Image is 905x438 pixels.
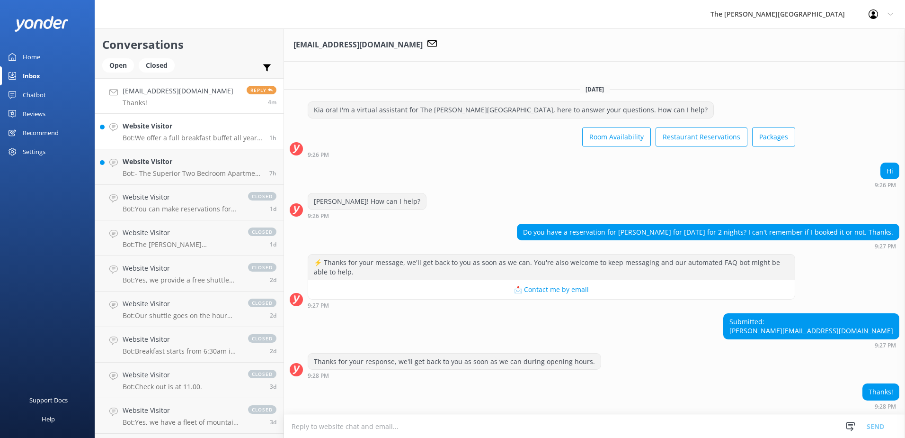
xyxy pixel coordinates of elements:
button: Packages [752,128,795,146]
a: Website VisitorBot:The [PERSON_NAME][GEOGRAPHIC_DATA] offers a variety of holiday packages tailor... [95,220,284,256]
span: Sep 08 2025 07:45pm (UTC +12:00) Pacific/Auckland [269,134,276,142]
div: Sep 08 2025 09:27pm (UTC +12:00) Pacific/Auckland [723,342,899,348]
span: Sep 08 2025 02:12pm (UTC +12:00) Pacific/Auckland [269,169,276,177]
a: Website VisitorBot:Yes, we have a fleet of mountain bikes available for rent, perfect for explori... [95,398,284,434]
h4: Website Visitor [123,156,262,167]
span: Sep 07 2025 11:32am (UTC +12:00) Pacific/Auckland [270,205,276,213]
div: Recommend [23,123,59,142]
strong: 9:27 PM [875,343,896,348]
div: Sep 08 2025 09:26pm (UTC +12:00) Pacific/Auckland [308,151,795,158]
div: Sep 08 2025 09:28pm (UTC +12:00) Pacific/Auckland [308,372,601,379]
a: Website VisitorBot:You can make reservations for the True South Dining Room online at [URL][DOMAI... [95,185,284,220]
p: Bot: You can make reservations for the True South Dining Room online at [URL][DOMAIN_NAME]. For l... [123,205,239,213]
div: Sep 08 2025 09:28pm (UTC +12:00) Pacific/Auckland [862,403,899,410]
div: Chatbot [23,85,46,104]
div: Hi [881,163,899,179]
span: Sep 06 2025 09:40pm (UTC +12:00) Pacific/Auckland [270,240,276,248]
div: Help [42,410,55,429]
h4: Website Visitor [123,299,239,309]
button: Room Availability [582,128,651,146]
div: Submitted: [PERSON_NAME] [724,314,899,339]
p: Bot: Our shuttle goes on the hour from 8:00am, returning at 15 minutes past the hour until 10:15p... [123,311,239,320]
h4: Website Visitor [123,334,239,345]
p: Bot: Yes, we provide a free shuttle service to town. It departs on the hour from 8:00am and retur... [123,276,239,284]
strong: 9:26 PM [308,152,329,158]
strong: 9:28 PM [875,404,896,410]
h4: Website Visitor [123,228,239,238]
p: Bot: Yes, we have a fleet of mountain bikes available for rent, perfect for exploring [GEOGRAPHIC... [123,418,239,427]
a: Website VisitorBot:We offer a full breakfast buffet all year round, except in May and June when w... [95,114,284,149]
a: Website VisitorBot:Check out is at 11.00.closed3d [95,363,284,398]
span: Reply [247,86,276,94]
a: [EMAIL_ADDRESS][DOMAIN_NAME]Thanks!Reply4m [95,78,284,114]
p: Bot: The [PERSON_NAME][GEOGRAPHIC_DATA] offers a variety of holiday packages tailored to differen... [123,240,239,249]
div: Thanks! [863,384,899,400]
span: closed [248,370,276,378]
div: Sep 08 2025 09:27pm (UTC +12:00) Pacific/Auckland [308,302,795,309]
h4: Website Visitor [123,263,239,274]
span: Sep 05 2025 10:38pm (UTC +12:00) Pacific/Auckland [270,347,276,355]
div: Sep 08 2025 09:26pm (UTC +12:00) Pacific/Auckland [308,212,426,219]
a: Website VisitorBot:Yes, we provide a free shuttle service to town. It departs on the hour from 8:... [95,256,284,292]
a: Website VisitorBot:- The Superior Two Bedroom Apartment has 2 bathrooms with walk-in showers. - T... [95,149,284,185]
button: Restaurant Reservations [656,128,747,146]
p: Thanks! [123,99,233,107]
div: Reviews [23,104,45,123]
div: Kia ora! I'm a virtual assistant for The [PERSON_NAME][GEOGRAPHIC_DATA], here to answer your ques... [308,102,713,118]
button: 📩 Contact me by email [308,280,795,299]
a: [EMAIL_ADDRESS][DOMAIN_NAME] [782,326,893,335]
div: Open [102,58,134,73]
strong: 9:26 PM [308,213,329,219]
h4: Website Visitor [123,121,262,131]
div: Do you have a reservation for [PERSON_NAME] for [DATE] for 2 nights? I can't remember if I booked... [517,224,899,240]
div: Closed [139,58,175,73]
div: Home [23,47,40,66]
span: [DATE] [580,85,610,93]
div: ⚡ Thanks for your message, we'll get back to you as soon as we can. You're also welcome to keep m... [308,255,795,280]
strong: 9:27 PM [875,244,896,249]
span: closed [248,228,276,236]
p: Bot: - The Superior Two Bedroom Apartment has 2 bathrooms with walk-in showers. - The Lake View T... [123,169,262,178]
span: closed [248,405,276,414]
div: [PERSON_NAME]! How can I help? [308,193,426,210]
a: Open [102,60,139,70]
div: Sep 08 2025 09:27pm (UTC +12:00) Pacific/Auckland [517,243,899,249]
span: closed [248,192,276,201]
p: Bot: Check out is at 11.00. [123,383,202,391]
h3: [EMAIL_ADDRESS][DOMAIN_NAME] [293,39,423,51]
span: Sep 05 2025 02:49pm (UTC +12:00) Pacific/Auckland [270,383,276,391]
div: Sep 08 2025 09:26pm (UTC +12:00) Pacific/Auckland [875,182,899,188]
p: Bot: Breakfast starts from 6:30am in Summer and Spring and from 7:00am in Autumn and Winter. [123,347,239,356]
div: Inbox [23,66,40,85]
span: closed [248,299,276,307]
span: Sep 06 2025 02:49pm (UTC +12:00) Pacific/Auckland [270,276,276,284]
div: Support Docs [29,391,68,410]
h4: Website Visitor [123,192,239,202]
h2: Conversations [102,36,276,54]
div: Thanks for your response, we'll get back to you as soon as we can during opening hours. [308,354,601,370]
div: Settings [23,142,45,161]
a: Closed [139,60,179,70]
span: Sep 08 2025 09:28pm (UTC +12:00) Pacific/Auckland [268,98,276,106]
span: Sep 05 2025 11:59pm (UTC +12:00) Pacific/Auckland [270,311,276,319]
strong: 9:28 PM [308,373,329,379]
h4: [EMAIL_ADDRESS][DOMAIN_NAME] [123,86,233,96]
a: Website VisitorBot:Our shuttle goes on the hour from 8:00am, returning at 15 minutes past the hou... [95,292,284,327]
span: closed [248,263,276,272]
a: Website VisitorBot:Breakfast starts from 6:30am in Summer and Spring and from 7:00am in Autumn an... [95,327,284,363]
h4: Website Visitor [123,405,239,416]
h4: Website Visitor [123,370,202,380]
strong: 9:26 PM [875,182,896,188]
span: closed [248,334,276,343]
strong: 9:27 PM [308,303,329,309]
img: yonder-white-logo.png [14,16,69,32]
span: Sep 05 2025 11:06am (UTC +12:00) Pacific/Auckland [270,418,276,426]
p: Bot: We offer a full breakfast buffet all year round, except in May and June when we provide cook... [123,134,262,142]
